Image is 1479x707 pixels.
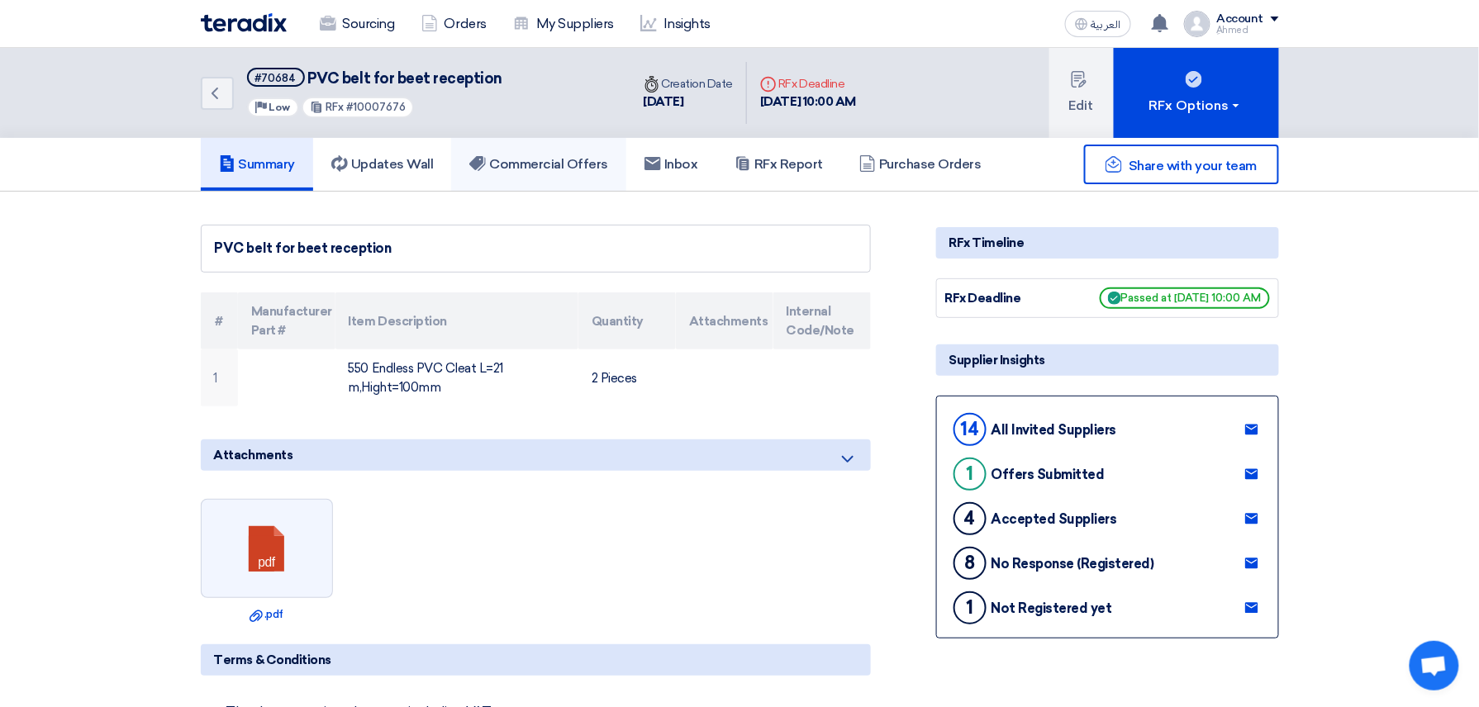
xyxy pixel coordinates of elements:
[469,156,608,173] h5: Commercial Offers
[644,75,734,93] div: Creation Date
[331,156,433,173] h5: Updates Wall
[1149,96,1243,116] div: RFx Options
[335,292,578,349] th: Item Description
[214,651,331,669] span: Terms & Conditions
[954,502,987,535] div: 4
[954,547,987,580] div: 8
[255,73,297,83] div: #70684
[206,606,328,623] a: .pdf
[201,349,238,406] td: 1
[841,138,1000,191] a: Purchase Orders
[346,101,406,113] span: #10007676
[626,138,716,191] a: Inbox
[936,344,1279,376] div: Supplier Insights
[945,289,1069,308] div: RFx Deadline
[716,138,841,191] a: RFx Report
[326,101,344,113] span: RFx
[578,292,676,349] th: Quantity
[1114,48,1279,138] button: RFx Options
[500,6,627,42] a: My Suppliers
[1129,158,1257,173] span: Share with your team
[451,138,626,191] a: Commercial Offers
[238,292,335,349] th: Manufacturer Part #
[992,556,1154,572] div: No Response (Registered)
[735,156,823,173] h5: RFx Report
[644,93,734,112] div: [DATE]
[1217,26,1279,35] div: ِAhmed
[307,6,408,42] a: Sourcing
[992,422,1117,438] div: All Invited Suppliers
[954,591,987,624] div: 1
[219,156,296,173] h5: Summary
[936,227,1279,259] div: RFx Timeline
[1091,19,1121,31] span: العربية
[1410,641,1459,690] div: Open chat
[269,102,291,113] span: Low
[992,511,1117,527] div: Accepted Suppliers
[307,69,502,88] span: PVC belt for beet reception
[954,458,987,491] div: 1
[1065,11,1131,37] button: العربية
[201,292,238,349] th: #
[644,156,698,173] h5: Inbox
[1217,12,1264,26] div: Account
[215,239,857,259] div: PVC belt for beet reception
[335,349,578,406] td: 550 Endless PVC Cleat L=21 m,Hight=100mm
[313,138,451,191] a: Updates Wall
[1184,11,1210,37] img: profile_test.png
[760,75,856,93] div: RFx Deadline
[201,138,314,191] a: Summary
[1100,287,1270,309] span: Passed at [DATE] 10:00 AM
[992,600,1112,616] div: Not Registered yet
[773,292,871,349] th: Internal Code/Note
[760,93,856,112] div: [DATE] 10:00 AM
[214,446,293,464] span: Attachments
[859,156,982,173] h5: Purchase Orders
[992,467,1105,482] div: Offers Submitted
[578,349,676,406] td: 2 Pieces
[676,292,773,349] th: Attachments
[627,6,724,42] a: Insights
[1049,48,1114,138] button: Edit
[954,413,987,446] div: 14
[247,68,503,88] h5: PVC belt for beet reception
[408,6,500,42] a: Orders
[201,13,287,32] img: Teradix logo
